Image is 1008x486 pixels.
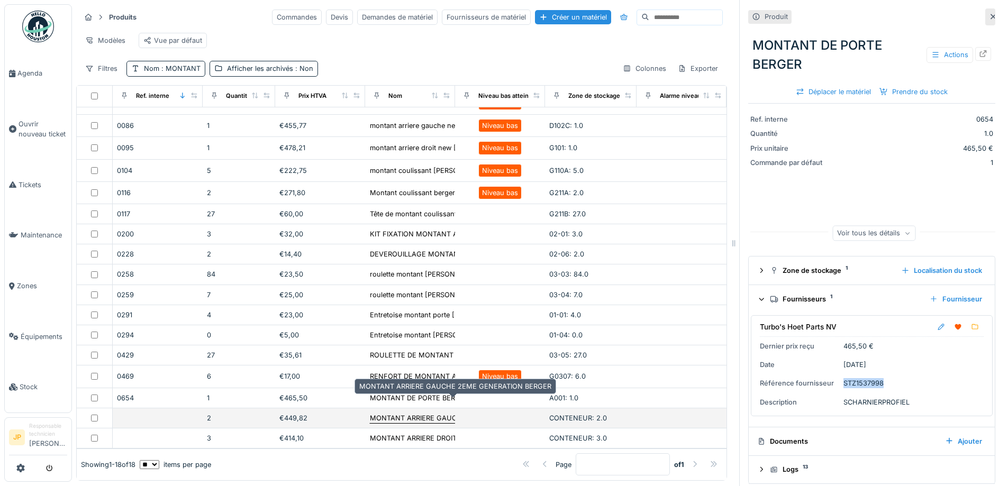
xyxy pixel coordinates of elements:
[832,225,915,241] div: Voir tous les détails
[760,378,839,388] div: Référence fournisseur
[19,180,67,190] span: Tickets
[674,460,684,470] strong: of 1
[207,143,270,153] div: 1
[927,47,973,62] div: Actions
[478,91,535,100] div: Niveau bas atteint ?
[355,379,556,394] div: MONTANT ARRIERE GAUCHE 2EME GENERATION BERGER
[80,61,122,76] div: Filtres
[279,121,361,131] div: €455,77
[279,290,361,300] div: €25,00
[834,129,993,139] div: 1.0
[941,434,986,448] div: Ajouter
[21,332,67,342] span: Équipements
[556,460,571,470] div: Page
[770,464,982,474] div: Logs
[370,143,510,153] div: montant arriere droit new [PERSON_NAME]
[370,121,519,131] div: montant arriere gauche new [PERSON_NAME]
[843,378,884,388] div: STZ1537998
[370,393,469,403] div: MONTANT DE PORTE BERGER
[279,249,361,259] div: €14,40
[5,99,71,160] a: Ouvrir nouveau ticket
[279,269,361,279] div: €23,50
[370,269,513,279] div: roulette montant [PERSON_NAME] ancienne
[568,91,620,100] div: Zone de stockage
[279,143,361,153] div: €478,21
[117,166,198,176] div: 0104
[370,330,489,340] div: Entretoise montant [PERSON_NAME]
[279,188,361,198] div: €271,80
[370,310,508,320] div: Entretoise montant porte [PERSON_NAME]
[843,341,874,351] div: 465,50 €
[81,460,135,470] div: Showing 1 - 18 of 18
[834,114,993,124] div: 0654
[388,91,402,100] div: Nom
[207,121,270,131] div: 1
[80,33,130,48] div: Modèles
[673,61,723,76] div: Exporter
[117,249,198,259] div: 0228
[159,65,201,72] span: : MONTANT
[105,12,141,22] strong: Produits
[660,91,713,100] div: Alarme niveau bas
[765,12,788,22] div: Produit
[143,35,202,45] div: Vue par défaut
[370,249,512,259] div: DEVEROUILLAGE MONTANT COULLISSANT
[753,460,991,480] summary: Logs13
[117,209,198,219] div: 0117
[549,414,607,422] span: CONTENEUR: 2.0
[5,210,71,261] a: Maintenance
[17,68,67,78] span: Agenda
[792,85,875,99] div: Déplacer le matériel
[9,429,25,445] li: JP
[272,10,322,25] div: Commandes
[117,121,198,131] div: 0086
[279,433,361,443] div: €414,10
[279,229,361,239] div: €32,00
[117,371,198,381] div: 0469
[834,158,993,168] div: 1
[117,330,198,340] div: 0294
[298,91,326,100] div: Prix HTVA
[117,143,198,153] div: 0095
[9,422,67,455] a: JP Responsable technicien[PERSON_NAME]
[750,143,830,153] div: Prix unitaire
[750,114,830,124] div: Ref. interne
[370,229,558,239] div: KIT FIXATION MONTANT ARRIERE NEW [PERSON_NAME]
[549,210,586,218] span: G211B: 27.0
[207,310,270,320] div: 4
[442,10,531,25] div: Fournisseurs de matériel
[29,422,67,438] div: Responsable technicien
[207,249,270,259] div: 2
[370,371,538,381] div: RENFORT DE MONTANT ARRIERE [PERSON_NAME]
[370,188,455,198] div: Montant coulissant berger
[20,382,67,392] span: Stock
[482,371,518,381] div: Niveau bas
[753,289,991,309] summary: Fournisseurs1Fournisseur
[5,160,71,210] a: Tickets
[549,122,583,130] span: D102C: 1.0
[207,209,270,219] div: 27
[207,166,270,176] div: 5
[207,290,270,300] div: 7
[226,91,251,100] div: Quantité
[760,341,839,351] div: Dernier prix reçu
[750,158,830,168] div: Commande par défaut
[21,230,67,240] span: Maintenance
[5,362,71,412] a: Stock
[5,48,71,99] a: Agenda
[279,393,361,403] div: €465,50
[279,371,361,381] div: €17,00
[549,167,584,175] span: G110A: 5.0
[834,143,993,153] div: 465,50 €
[207,350,270,360] div: 27
[549,230,583,238] span: 02-01: 3.0
[279,209,361,219] div: €60,00
[227,63,313,74] div: Afficher les archivés
[207,269,270,279] div: 84
[5,311,71,362] a: Équipements
[549,434,607,442] span: CONTENEUR: 3.0
[875,85,952,99] div: Prendre du stock
[482,166,518,176] div: Niveau bas
[482,121,518,131] div: Niveau bas
[549,351,587,359] span: 03-05: 27.0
